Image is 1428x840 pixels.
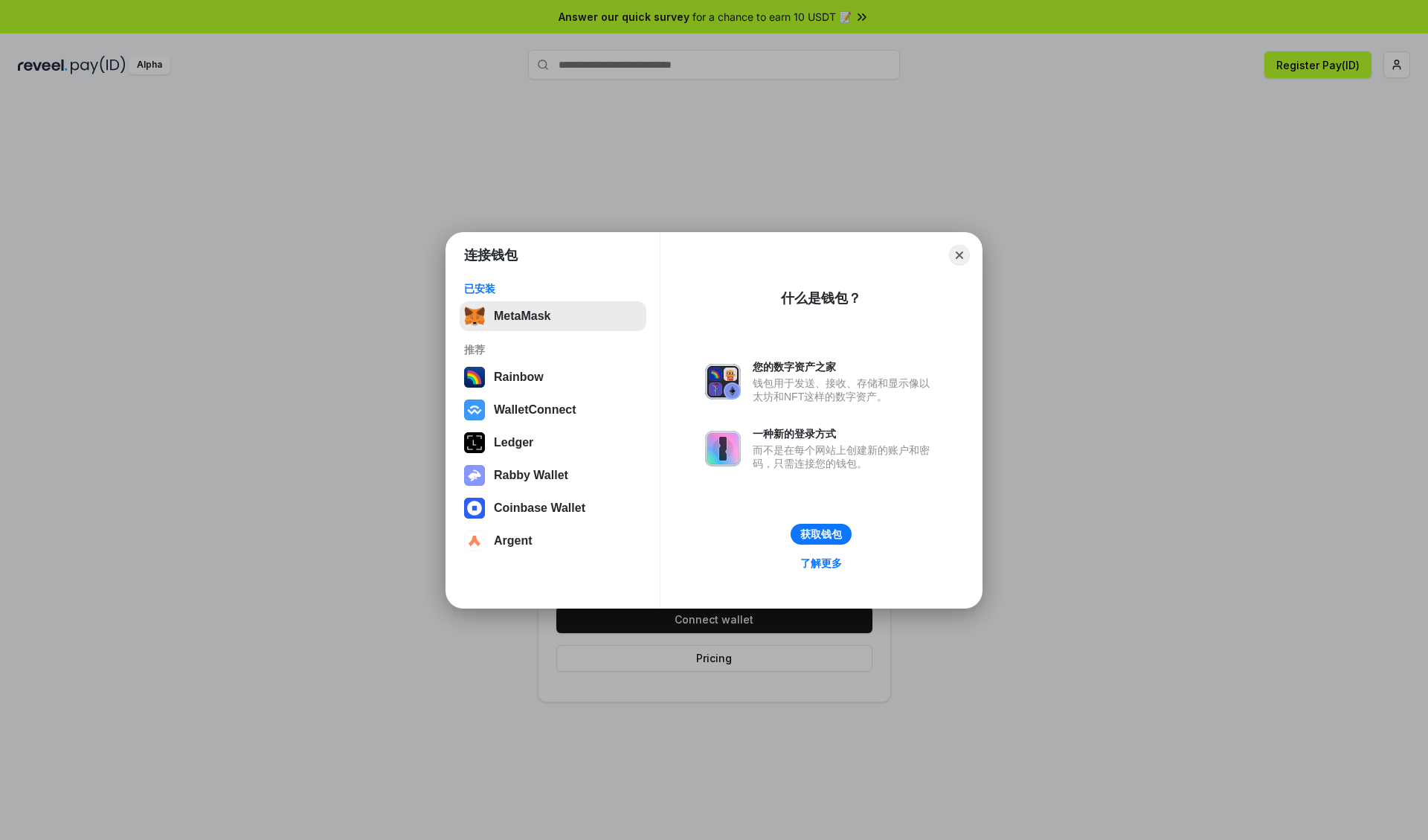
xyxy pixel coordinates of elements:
[753,427,937,440] div: 一种新的登录方式
[460,493,646,523] button: Coinbase Wallet
[705,364,741,400] img: svg+xml,%3Csvg%20xmlns%3D%22http%3A%2F%2Fwww.w3.org%2F2000%2Fsvg%22%20fill%3D%22none%22%20viewBox...
[753,443,937,470] div: 而不是在每个网站上创建新的账户和密码，只需连接您的钱包。
[460,526,646,556] button: Argent
[949,245,970,266] button: Close
[494,534,533,548] div: Argent
[464,530,485,551] img: svg+xml,%3Csvg%20width%3D%2228%22%20height%3D%2228%22%20viewBox%3D%220%200%2028%2028%22%20fill%3D...
[460,461,646,490] button: Rabby Wallet
[464,465,485,486] img: svg+xml,%3Csvg%20xmlns%3D%22http%3A%2F%2Fwww.w3.org%2F2000%2Fsvg%22%20fill%3D%22none%22%20viewBox...
[494,403,576,417] div: WalletConnect
[464,367,485,388] img: svg+xml,%3Csvg%20width%3D%22120%22%20height%3D%22120%22%20viewBox%3D%220%200%20120%20120%22%20fil...
[800,528,842,541] div: 获取钱包
[460,428,646,458] button: Ledger
[464,246,518,264] h1: 连接钱包
[460,301,646,331] button: MetaMask
[464,432,485,453] img: svg+xml,%3Csvg%20xmlns%3D%22http%3A%2F%2Fwww.w3.org%2F2000%2Fsvg%22%20width%3D%2228%22%20height%3...
[494,436,533,449] div: Ledger
[753,360,937,373] div: 您的数字资产之家
[464,306,485,327] img: svg+xml,%3Csvg%20fill%3D%22none%22%20height%3D%2233%22%20viewBox%3D%220%200%2035%2033%22%20width%...
[494,469,568,482] div: Rabby Wallet
[494,310,550,323] div: MetaMask
[791,524,852,545] button: 获取钱包
[460,395,646,425] button: WalletConnect
[781,289,861,307] div: 什么是钱包？
[494,371,544,384] div: Rainbow
[494,501,585,515] div: Coinbase Wallet
[464,282,642,295] div: 已安装
[791,554,851,573] a: 了解更多
[464,400,485,420] img: svg+xml,%3Csvg%20width%3D%2228%22%20height%3D%2228%22%20viewBox%3D%220%200%2028%2028%22%20fill%3D...
[460,362,646,392] button: Rainbow
[800,557,842,570] div: 了解更多
[753,376,937,403] div: 钱包用于发送、接收、存储和显示像以太坊和NFT这样的数字资产。
[464,498,485,519] img: svg+xml,%3Csvg%20width%3D%2228%22%20height%3D%2228%22%20viewBox%3D%220%200%2028%2028%22%20fill%3D...
[464,343,642,356] div: 推荐
[705,431,741,467] img: svg+xml,%3Csvg%20xmlns%3D%22http%3A%2F%2Fwww.w3.org%2F2000%2Fsvg%22%20fill%3D%22none%22%20viewBox...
